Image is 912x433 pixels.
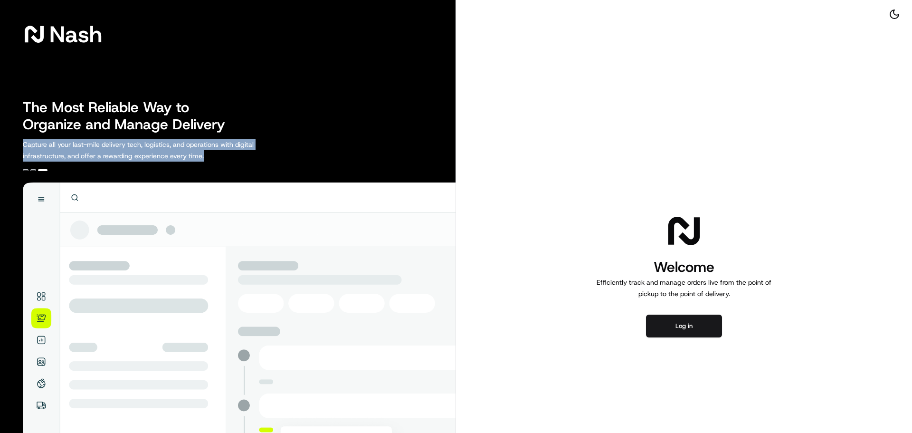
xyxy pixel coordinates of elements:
h1: Welcome [593,258,775,277]
h2: The Most Reliable Way to Organize and Manage Delivery [23,99,236,133]
p: Efficiently track and manage orders live from the point of pickup to the point of delivery. [593,277,775,299]
span: Nash [49,25,102,44]
p: Capture all your last-mile delivery tech, logistics, and operations with digital infrastructure, ... [23,139,296,162]
button: Log in [646,315,722,337]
